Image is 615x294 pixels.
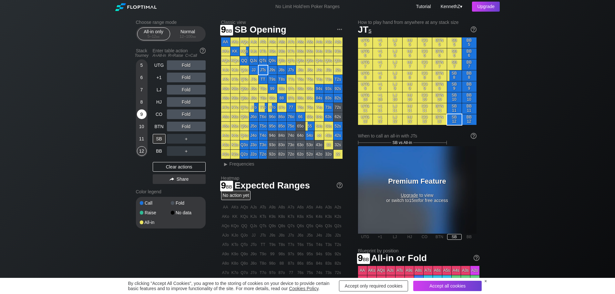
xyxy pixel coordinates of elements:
div: 85o [277,122,286,131]
div: 75o [287,122,296,131]
div: J4o [249,131,258,140]
div: 33 [324,140,333,149]
div: AKo [221,47,230,56]
div: J6s [296,66,305,75]
img: ellipsis.fd386fe8.svg [336,26,343,33]
div: 82s [333,94,343,103]
div: BB 6 [462,48,477,59]
img: Floptimal logo [115,3,157,11]
div: T2s [333,75,343,84]
div: 87o [277,103,286,112]
div: Q5o [240,122,249,131]
div: BB 7 [462,59,477,70]
div: 98o [268,94,277,103]
div: SB 6 [447,48,462,59]
div: 83o [277,140,286,149]
div: UTG [153,60,166,70]
div: +1 12 [373,114,387,125]
div: T4s [315,75,324,84]
div: UTG 7 [358,59,373,70]
div: ATs [259,37,268,46]
div: 94o [268,131,277,140]
div: LJ 10 [388,92,402,103]
div: Q7s [287,56,296,65]
div: 42o [315,150,324,159]
div: LJ 9 [388,81,402,92]
div: Q4s [315,56,324,65]
span: bb [226,27,232,34]
div: KTs [259,47,268,56]
span: KennethZ [441,4,460,9]
div: A6s [296,37,305,46]
div: +1 11 [373,103,387,114]
div: 73o [287,140,296,149]
div: JTs [259,66,268,75]
div: K4o [231,131,240,140]
div: LJ 11 [388,103,402,114]
div: KQs [240,47,249,56]
div: 22 [333,150,343,159]
div: 65s [305,112,314,121]
div: J7s [287,66,296,75]
div: A5o [221,122,230,131]
div: BTN 7 [432,59,447,70]
a: Tutorial [416,4,431,9]
div: K7s [287,47,296,56]
div: 11 [137,134,147,144]
div: 76s [296,103,305,112]
div: UTG 12 [358,114,373,125]
a: Cookies Policy [289,286,318,291]
div: A2s [333,37,343,46]
div: 44 [315,131,324,140]
div: 74s [315,103,324,112]
div: AQs [240,37,249,46]
div: 8 [137,97,147,107]
div: Call [140,201,171,205]
div: A=All-in R=Raise C=Call [153,53,206,58]
div: 65o [296,122,305,131]
div: K9s [268,47,277,56]
div: JJ [249,66,258,75]
div: 84o [277,131,286,140]
div: J2s [333,66,343,75]
div: A6o [221,112,230,121]
div: AJo [221,66,230,75]
div: HJ 9 [403,81,417,92]
div: Tourney [133,53,150,58]
div: A8s [277,37,286,46]
div: 63s [324,112,333,121]
div: 96o [268,112,277,121]
div: J6o [249,112,258,121]
div: BTN 11 [432,103,447,114]
div: 7 [137,85,147,95]
div: 43s [324,131,333,140]
div: Q6s [296,56,305,65]
div: KQo [231,56,240,65]
div: SB 5 [447,37,462,48]
h2: Classic view [221,20,343,25]
div: T8o [259,94,268,103]
span: JT [358,25,372,35]
div: T7o [259,103,268,112]
div: 75s [305,103,314,112]
div: 87s [287,94,296,103]
div: LJ 8 [388,70,402,81]
div: K6s [296,47,305,56]
div: Fold [167,97,206,107]
div: 52s [333,122,343,131]
div: K3o [231,140,240,149]
div: SB 8 [447,70,462,81]
div: 76o [287,112,296,121]
div: When to call an all-in with JTs [358,133,477,138]
div: K6o [231,112,240,121]
div: LJ 6 [388,48,402,59]
div: No data [171,210,202,215]
div: Accept all cookies [413,281,482,291]
div: BTN 6 [432,48,447,59]
div: 62s [333,112,343,121]
div: A7o [221,103,230,112]
div: 5 – 12 [140,34,167,39]
div: A4o [221,131,230,140]
span: 9 [220,25,233,35]
div: SB [153,134,166,144]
